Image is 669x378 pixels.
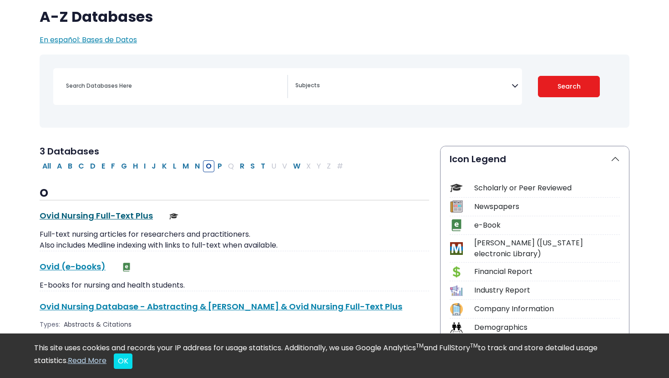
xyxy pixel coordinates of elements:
img: Icon Financial Report [450,266,462,278]
button: Filter Results R [237,160,247,172]
button: Filter Results B [65,160,75,172]
p: Full-text nursing articles for researchers and practitioners. [40,229,429,240]
img: Icon Industry Report [450,284,462,297]
button: Filter Results F [108,160,118,172]
button: Filter Results P [215,160,225,172]
button: Filter Results W [290,160,303,172]
div: Newspapers [474,201,620,212]
p: Also includes Medline indexing with links to full-text when available. [40,240,429,251]
button: Close [114,353,132,369]
img: Icon Demographics [450,322,462,334]
a: En español: Bases de Datos [40,35,137,45]
img: Icon e-Book [450,219,462,231]
button: Filter Results N [192,160,203,172]
a: Ovid Nursing Database - Abstracting & [PERSON_NAME] & Ovid Nursing Full-Text Plus [40,301,402,312]
input: Search database by title or keyword [61,79,287,92]
button: Filter Results C [76,160,87,172]
a: Ovid Nursing Full-Text Plus [40,210,153,221]
span: 3 Databases [40,145,99,158]
div: Industry Report [474,285,620,296]
img: e-Book [122,263,131,272]
div: e-Book [474,220,620,231]
button: Filter Results G [118,160,130,172]
textarea: Search [295,83,512,90]
button: Icon Legend [441,146,629,172]
img: Icon Newspapers [450,200,462,213]
p: E-books for nursing and health students. [40,280,429,291]
sup: TM [416,342,424,349]
h3: O [40,187,429,200]
div: Abstracts & Citations [64,320,133,329]
div: Scholarly or Peer Reviewed [474,183,620,194]
img: Icon MeL (Michigan electronic Library) [450,242,462,254]
a: Read More [68,355,106,366]
button: Filter Results O [203,160,214,172]
a: Ovid (e-books) [40,261,106,272]
img: Icon Company Information [450,303,462,315]
h1: A-Z Databases [40,8,629,25]
button: Filter Results K [159,160,170,172]
button: Filter Results M [180,160,192,172]
button: Filter Results D [87,160,98,172]
button: All [40,160,54,172]
button: Filter Results A [54,160,65,172]
button: Filter Results L [170,160,179,172]
div: Financial Report [474,266,620,277]
span: Types: [40,320,60,329]
img: Scholarly or Peer Reviewed [169,212,178,221]
button: Submit for Search Results [538,76,600,97]
button: Filter Results I [141,160,148,172]
button: Filter Results H [130,160,141,172]
button: Filter Results T [258,160,268,172]
sup: TM [470,342,478,349]
div: Demographics [474,322,620,333]
img: Icon Scholarly or Peer Reviewed [450,182,462,194]
div: [PERSON_NAME] ([US_STATE] electronic Library) [474,238,620,259]
div: This site uses cookies and records your IP address for usage statistics. Additionally, we use Goo... [34,343,635,369]
button: Filter Results E [99,160,108,172]
button: Filter Results J [149,160,159,172]
div: Company Information [474,303,620,314]
button: Filter Results S [248,160,258,172]
div: Alpha-list to filter by first letter of database name [40,160,347,171]
nav: Search filters [40,55,629,128]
